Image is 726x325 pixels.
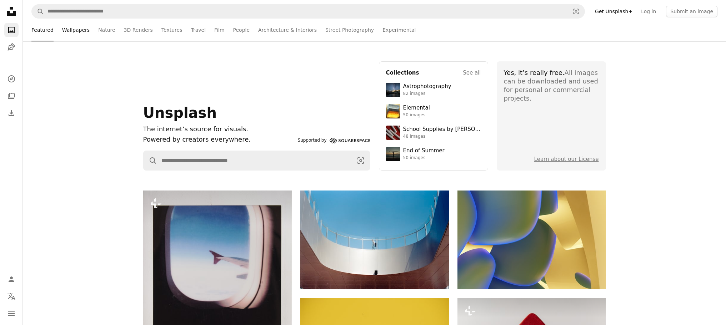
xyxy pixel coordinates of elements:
a: Photos [4,23,19,37]
button: Submit an image [666,6,717,17]
form: Find visuals sitewide [31,4,585,19]
button: Menu [4,306,19,321]
a: Supported by [298,136,370,145]
button: Search Unsplash [144,151,157,170]
div: Astrophotography [403,83,451,90]
a: Elemental50 images [386,104,481,118]
a: Textures [161,19,182,41]
a: Abstract organic shapes with blue and yellow gradients [457,237,606,243]
span: Yes, it’s really free. [504,69,565,76]
a: Wallpapers [62,19,90,41]
button: Language [4,289,19,304]
div: School Supplies by [PERSON_NAME] [403,126,481,133]
form: Find visuals sitewide [143,151,370,171]
a: End of Summer50 images [386,147,481,161]
a: Log in [637,6,660,17]
img: premium_photo-1751985761161-8a269d884c29 [386,104,400,118]
a: Experimental [382,19,416,41]
div: 48 images [403,134,481,139]
a: Illustrations [4,40,19,54]
button: Visual search [567,5,585,18]
a: Architecture & Interiors [258,19,317,41]
img: premium_photo-1754398386796-ea3dec2a6302 [386,147,400,161]
img: premium_photo-1715107534993-67196b65cde7 [386,126,400,140]
a: Collections [4,89,19,103]
img: photo-1538592487700-be96de73306f [386,83,400,97]
a: Street Photography [325,19,374,41]
a: Nature [98,19,115,41]
img: Abstract organic shapes with blue and yellow gradients [457,191,606,289]
a: View from an airplane window, looking at the wing. [143,274,292,281]
div: 50 images [403,112,430,118]
a: School Supplies by [PERSON_NAME]48 images [386,126,481,140]
a: Home — Unsplash [4,4,19,20]
a: Learn about our License [534,156,599,162]
a: Explore [4,72,19,86]
a: Download History [4,106,19,120]
a: Travel [191,19,206,41]
button: Visual search [351,151,370,170]
div: 82 images [403,91,451,97]
img: Modern architecture with a person on a balcony [300,191,449,289]
p: Powered by creators everywhere. [143,134,295,145]
h4: Collections [386,68,419,77]
a: See all [463,68,481,77]
a: Film [214,19,224,41]
a: Astrophotography82 images [386,83,481,97]
a: People [233,19,250,41]
button: Search Unsplash [32,5,44,18]
span: Unsplash [143,105,217,121]
div: 50 images [403,155,445,161]
div: All images can be downloaded and used for personal or commercial projects. [504,68,599,103]
a: 3D Renders [124,19,153,41]
a: Log in / Sign up [4,272,19,286]
div: End of Summer [403,147,445,154]
h1: The internet’s source for visuals. [143,124,295,134]
div: Elemental [403,105,430,112]
a: Modern architecture with a person on a balcony [300,237,449,243]
a: Get Unsplash+ [591,6,637,17]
